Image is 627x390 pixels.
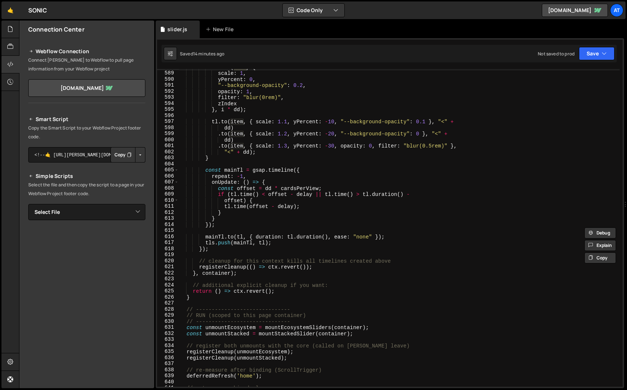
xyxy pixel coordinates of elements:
div: 640 [157,379,179,385]
div: 591 [157,82,179,88]
div: 626 [157,294,179,300]
div: 592 [157,88,179,95]
a: [DOMAIN_NAME] [28,79,145,97]
div: 617 [157,240,179,246]
div: 611 [157,203,179,209]
div: slider.js [167,26,187,33]
div: 627 [157,300,179,306]
div: 610 [157,197,179,204]
div: Not saved to prod [538,51,575,57]
p: Connect [PERSON_NAME] to Webflow to pull page information from your Webflow project [28,56,145,73]
div: 615 [157,227,179,234]
div: 638 [157,367,179,373]
div: 598 [157,125,179,131]
h2: Connection Center [28,25,84,33]
div: 593 [157,94,179,101]
div: 639 [157,373,179,379]
div: Saved [180,51,224,57]
div: 622 [157,270,179,276]
div: SONIC [28,6,47,15]
div: 620 [157,258,179,264]
textarea: <!--🤙 [URL][PERSON_NAME][DOMAIN_NAME]> <script>document.addEventListener("DOMContentLoaded", func... [28,147,145,163]
a: [DOMAIN_NAME] [542,4,608,17]
div: 621 [157,264,179,270]
div: 606 [157,173,179,179]
div: New File [206,26,236,33]
p: Select the file and then copy the script to a page in your Webflow Project footer code. [28,181,145,198]
a: AT [610,4,623,17]
div: 634 [157,343,179,349]
div: 609 [157,191,179,197]
iframe: YouTube video player [28,232,146,298]
div: 635 [157,349,179,355]
div: 603 [157,155,179,161]
div: 589 [157,70,179,76]
div: 625 [157,288,179,294]
p: Copy the Smart Script to your Webflow Project footer code. [28,124,145,141]
div: 608 [157,185,179,192]
div: 590 [157,76,179,83]
h2: Webflow Connection [28,47,145,56]
div: 631 [157,324,179,331]
div: 601 [157,143,179,149]
div: 628 [157,306,179,313]
div: 619 [157,252,179,258]
div: 624 [157,282,179,288]
div: 616 [157,234,179,240]
button: Copy [110,147,135,163]
h2: Smart Script [28,115,145,124]
div: 618 [157,246,179,252]
div: 605 [157,167,179,173]
div: 633 [157,336,179,343]
div: 613 [157,215,179,222]
div: 637 [157,361,179,367]
h2: Simple Scripts [28,172,145,181]
button: Save [579,47,615,60]
div: 602 [157,149,179,155]
div: 597 [157,119,179,125]
button: Debug [584,227,616,238]
div: 599 [157,131,179,137]
div: Button group with nested dropdown [110,147,145,163]
div: 595 [157,106,179,113]
div: 612 [157,209,179,216]
button: Explain [584,240,616,251]
div: 630 [157,318,179,325]
div: 636 [157,355,179,361]
a: 🤙 [1,1,19,19]
div: 607 [157,179,179,185]
div: 604 [157,161,179,167]
div: 632 [157,331,179,337]
button: Copy [584,252,616,263]
div: 600 [157,137,179,143]
iframe: YouTube video player [28,303,146,369]
div: 14 minutes ago [193,51,224,57]
div: 623 [157,276,179,282]
div: 629 [157,312,179,318]
div: 614 [157,222,179,228]
div: 594 [157,101,179,107]
button: Code Only [283,4,344,17]
div: 596 [157,113,179,119]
